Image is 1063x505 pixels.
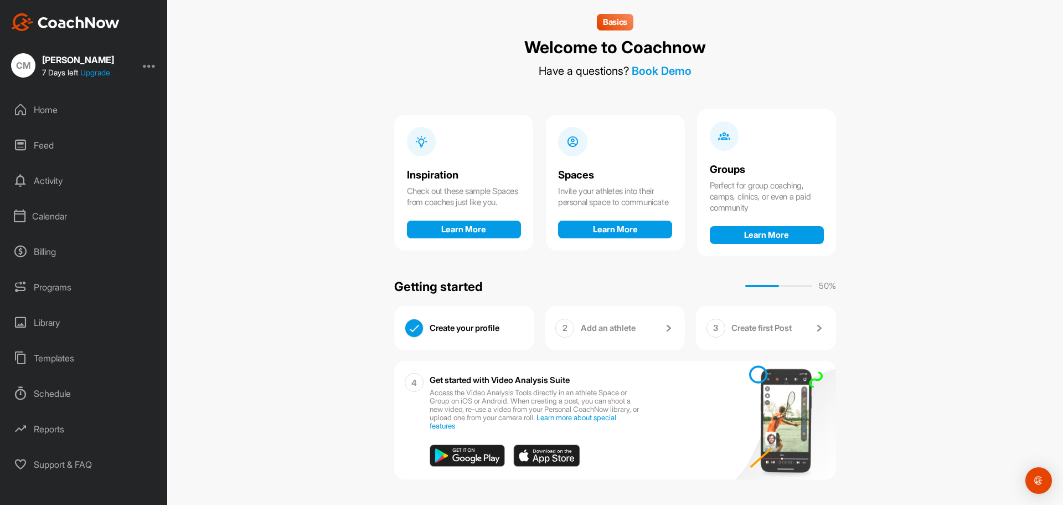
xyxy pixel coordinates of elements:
div: Reports [6,415,162,443]
p: Access the Video Analysis Tools directly in an athlete Space or Group on iOS or Android. When cre... [430,389,642,430]
img: app_store [513,445,580,467]
img: check [405,319,423,337]
div: Invite your athletes into their personal space to communicate [558,186,672,208]
div: Spaces [558,170,672,181]
div: Have a questions? [539,64,692,78]
a: Learn more about special features [430,413,616,430]
div: Feed [6,131,162,159]
div: Check out these sample Spaces from coaches just like you. [407,186,521,208]
div: Perfect for group coaching, camps, clinics, or even a paid community [710,180,824,213]
button: Learn More [407,221,521,238]
div: 2 [555,319,574,338]
div: Basics [597,14,633,30]
a: Upgrade [80,68,110,77]
div: Billing [6,238,162,266]
div: CM [11,53,35,78]
a: Add an athlete [581,319,675,338]
span: 7 Days left [42,68,78,77]
div: Groups [710,164,824,176]
a: Create first Post [731,319,825,338]
div: Open Intercom Messenger [1025,467,1052,494]
img: info [566,135,579,148]
p: Create first Post [731,323,792,334]
div: Home [6,96,162,124]
img: arrow [662,322,675,335]
img: info [415,135,428,148]
div: [PERSON_NAME] [42,55,114,64]
div: Library [6,309,162,336]
div: Activity [6,167,162,195]
a: Book Demo [632,64,692,78]
button: Learn More [558,221,672,238]
div: Schedule [6,380,162,407]
div: 4 [405,373,424,392]
div: Templates [6,344,162,372]
div: Inspiration [407,170,521,181]
img: arrow [812,322,825,335]
div: Calendar [6,202,162,230]
p: Get started with Video Analysis Suite [430,376,570,384]
img: CoachNow [11,13,120,31]
img: info [718,130,731,142]
div: Welcome to Coachnow [524,37,706,58]
div: 3 [706,319,725,338]
div: Create your profile [430,319,524,338]
p: 50 % [819,280,836,293]
img: mobile-app-design.7dd1a2cf8cf7ef6903d5e1b4fd0f0f15.svg [726,355,836,485]
div: Programs [6,273,162,301]
img: play_store [430,445,505,467]
button: Learn More [710,226,824,244]
div: Getting started [394,277,483,296]
p: Add an athlete [581,323,636,334]
div: Support & FAQ [6,451,162,478]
